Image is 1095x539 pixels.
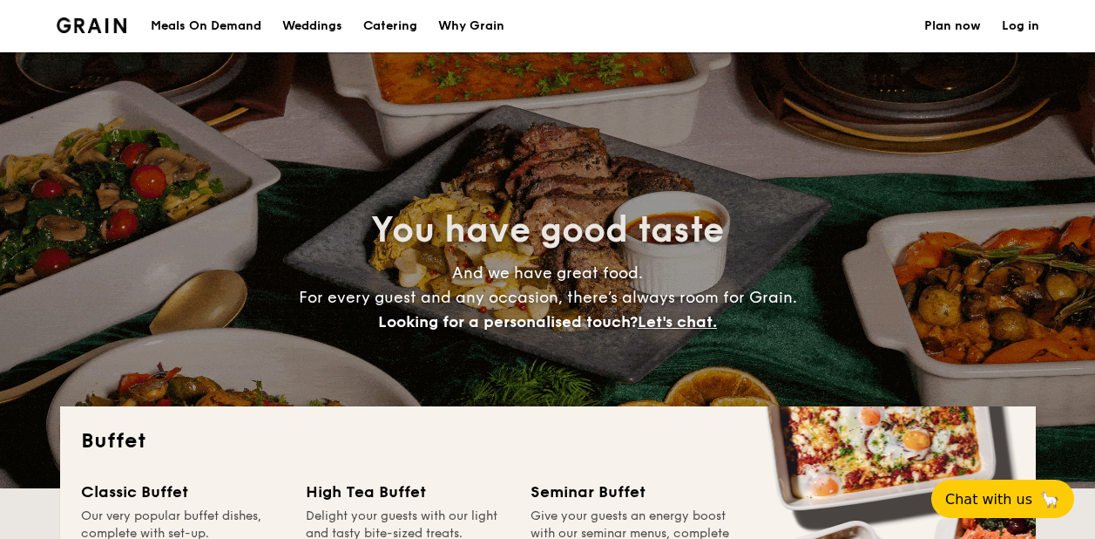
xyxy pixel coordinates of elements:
span: Let's chat. [638,312,717,331]
h2: Buffet [81,427,1015,455]
span: Chat with us [945,491,1032,508]
button: Chat with us🦙 [931,480,1074,518]
span: 🦙 [1039,489,1060,509]
div: Seminar Buffet [531,480,734,504]
span: You have good taste [371,209,724,251]
a: Logotype [57,17,127,33]
span: Looking for a personalised touch? [378,312,638,331]
div: Classic Buffet [81,480,285,504]
img: Grain [57,17,127,33]
span: And we have great food. For every guest and any occasion, there’s always room for Grain. [299,263,797,331]
div: High Tea Buffet [306,480,510,504]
